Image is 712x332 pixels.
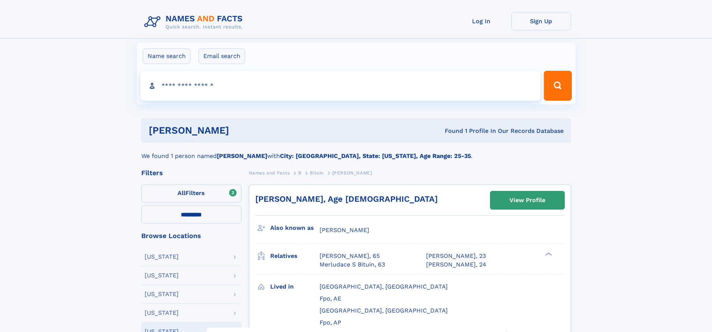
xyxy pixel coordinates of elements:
div: We found 1 person named with . [141,143,571,161]
a: B [298,168,302,177]
a: Log In [451,12,511,30]
a: View Profile [490,191,564,209]
span: Fpo, AP [320,319,341,326]
a: [PERSON_NAME], Age [DEMOGRAPHIC_DATA] [255,194,438,204]
button: Search Button [544,71,571,101]
label: Filters [141,185,241,202]
span: Fpo, AE [320,295,341,302]
a: Sign Up [511,12,571,30]
a: [PERSON_NAME], 24 [426,261,486,269]
span: All [178,189,185,197]
div: Found 1 Profile In Our Records Database [337,127,564,135]
div: [US_STATE] [145,272,179,278]
span: B [298,170,302,176]
h3: Relatives [270,250,320,262]
div: ❯ [543,252,552,257]
a: Names and Facts [249,168,290,177]
label: Name search [143,48,191,64]
label: Email search [198,48,245,64]
a: [PERSON_NAME], 23 [426,252,486,260]
a: Bituin [310,168,324,177]
div: [US_STATE] [145,254,179,260]
span: [GEOGRAPHIC_DATA], [GEOGRAPHIC_DATA] [320,307,448,314]
input: search input [141,71,541,101]
div: [US_STATE] [145,310,179,316]
img: Logo Names and Facts [141,12,249,32]
div: Filters [141,170,241,176]
div: Browse Locations [141,232,241,239]
span: Bituin [310,170,324,176]
span: [PERSON_NAME] [332,170,372,176]
span: [GEOGRAPHIC_DATA], [GEOGRAPHIC_DATA] [320,283,448,290]
a: Merludace S Bituin, 63 [320,261,385,269]
h1: [PERSON_NAME] [149,126,337,135]
span: [PERSON_NAME] [320,226,369,234]
a: [PERSON_NAME], 65 [320,252,380,260]
b: [PERSON_NAME] [217,152,267,159]
div: [US_STATE] [145,291,179,297]
h3: Lived in [270,280,320,293]
h3: Also known as [270,222,320,234]
b: City: [GEOGRAPHIC_DATA], State: [US_STATE], Age Range: 25-35 [280,152,471,159]
div: View Profile [509,192,545,209]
